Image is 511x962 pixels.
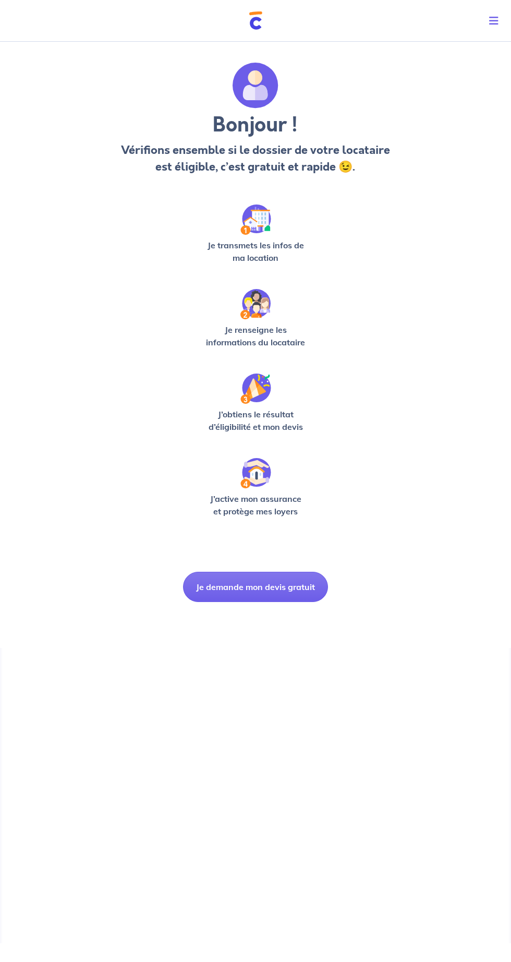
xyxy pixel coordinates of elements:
p: Je transmets les infos de ma location [201,239,310,264]
p: Vérifions ensemble si le dossier de votre locataire est éligible, c’est gratuit et rapide 😉. [118,142,393,175]
p: Je renseigne les informations du locataire [201,323,310,348]
p: J’active mon assurance et protège mes loyers [201,492,310,518]
img: /static/f3e743aab9439237c3e2196e4328bba9/Step-3.svg [240,374,271,404]
button: Toggle navigation [481,7,511,34]
img: /static/bfff1cf634d835d9112899e6a3df1a5d/Step-4.svg [240,458,271,488]
button: Je demande mon devis gratuit [183,572,328,602]
img: /static/c0a346edaed446bb123850d2d04ad552/Step-2.svg [240,289,271,319]
img: archivate [233,63,278,109]
p: J’obtiens le résultat d’éligibilité et mon devis [201,408,310,433]
img: /static/90a569abe86eec82015bcaae536bd8e6/Step-1.svg [240,205,271,235]
img: Cautioneo [249,11,262,30]
h3: Bonjour ! [118,113,393,138]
